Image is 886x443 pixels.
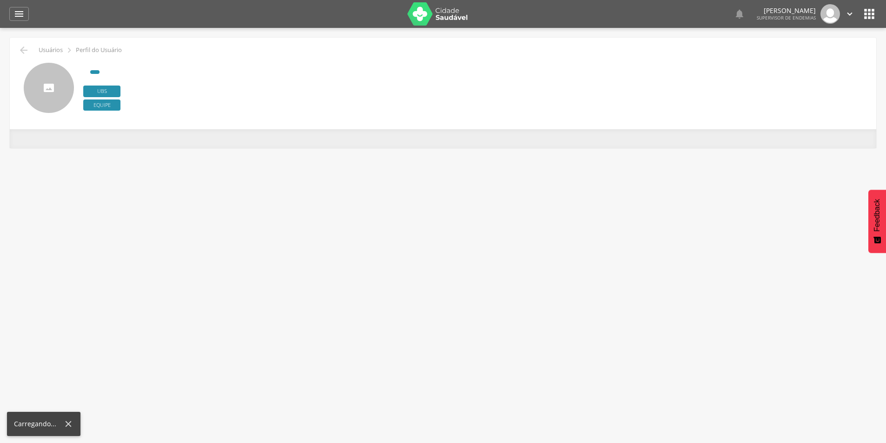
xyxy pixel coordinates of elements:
[13,8,25,20] i: 
[862,7,877,21] i: 
[9,7,29,21] a: 
[734,8,745,20] i: 
[873,199,881,231] span: Feedback
[845,4,855,24] a: 
[757,14,816,21] span: Supervisor de Endemias
[64,45,74,55] i: 
[18,45,29,56] i: Voltar
[734,4,745,24] a: 
[868,190,886,253] button: Feedback - Mostrar pesquisa
[845,9,855,19] i: 
[83,86,120,97] span: Ubs
[83,99,120,111] span: Equipe
[757,7,816,14] p: [PERSON_NAME]
[76,46,122,54] p: Perfil do Usuário
[39,46,63,54] p: Usuários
